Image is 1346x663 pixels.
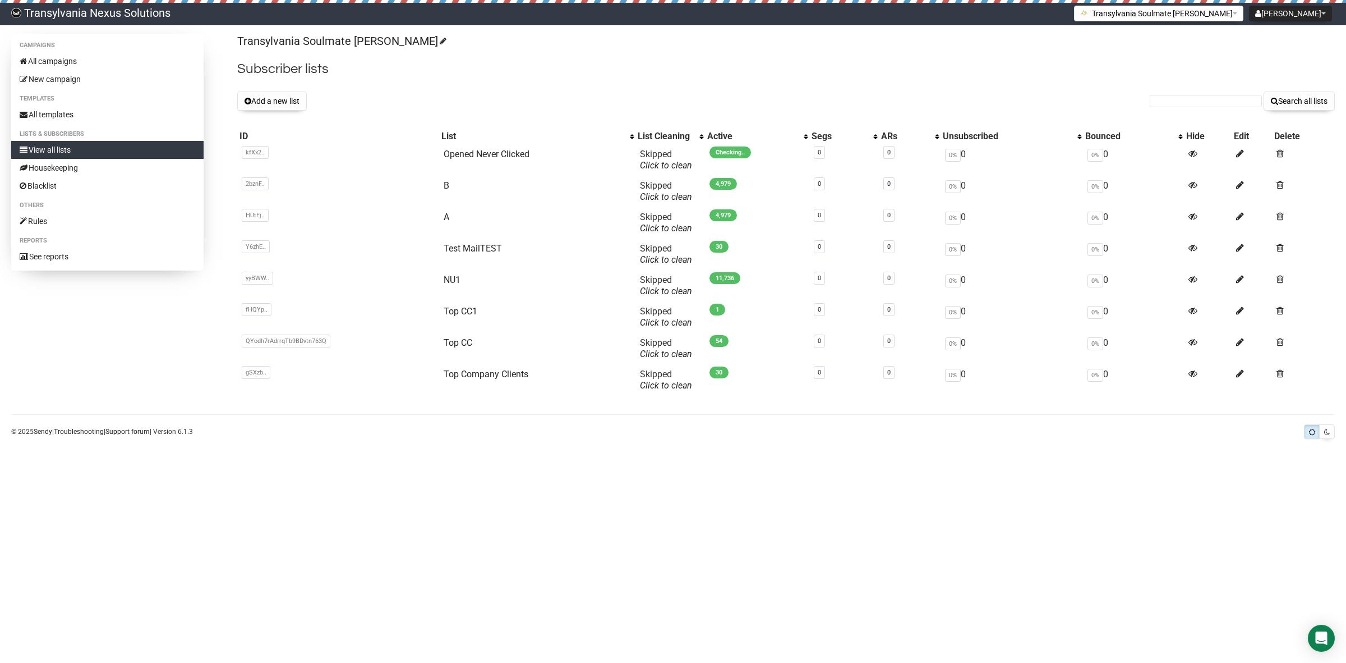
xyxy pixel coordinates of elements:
[887,369,891,376] a: 0
[640,286,692,296] a: Click to clean
[441,131,624,142] div: List
[242,240,270,253] span: Y6zhE..
[640,317,692,328] a: Click to clean
[818,149,821,156] a: 0
[941,144,1083,176] td: 0
[1087,212,1103,225] span: 0%
[1087,243,1103,256] span: 0%
[709,304,725,316] span: 1
[640,243,692,265] span: Skipped
[945,337,961,350] span: 0%
[945,212,961,225] span: 0%
[1087,337,1103,350] span: 0%
[1184,129,1232,144] th: Hide: No sort applied, sorting is disabled
[444,180,449,191] a: B
[887,149,891,156] a: 0
[444,243,502,254] a: Test MailTEST
[941,176,1083,207] td: 0
[1264,92,1335,111] button: Search all lists
[242,209,269,222] span: HUtFj..
[887,243,891,250] a: 0
[1083,129,1184,144] th: Bounced: No sort applied, activate to apply an ascending sort
[941,301,1083,333] td: 0
[640,212,692,234] span: Skipped
[1083,301,1184,333] td: 0
[105,428,150,436] a: Support forum
[34,428,52,436] a: Sendy
[818,369,821,376] a: 0
[1249,6,1332,21] button: [PERSON_NAME]
[640,191,692,202] a: Click to clean
[1085,131,1173,142] div: Bounced
[1186,131,1229,142] div: Hide
[640,349,692,359] a: Click to clean
[11,212,204,230] a: Rules
[945,243,961,256] span: 0%
[709,178,737,190] span: 4,979
[812,131,868,142] div: Segs
[709,147,751,158] span: Checking..
[1083,207,1184,239] td: 0
[11,70,204,88] a: New campaign
[818,243,821,250] a: 0
[709,209,737,221] span: 4,979
[640,306,692,328] span: Skipped
[879,129,941,144] th: ARs: No sort applied, activate to apply an ascending sort
[1083,239,1184,270] td: 0
[640,369,692,391] span: Skipped
[1087,149,1103,162] span: 0%
[640,180,692,202] span: Skipped
[1087,306,1103,319] span: 0%
[941,364,1083,396] td: 0
[945,275,961,287] span: 0%
[444,275,460,285] a: NU1
[11,159,204,177] a: Housekeeping
[444,306,477,317] a: Top CC1
[1087,180,1103,193] span: 0%
[945,149,961,162] span: 0%
[1083,176,1184,207] td: 0
[242,366,270,379] span: gSXzb..
[444,149,529,159] a: Opened Never Clicked
[709,241,729,253] span: 30
[1274,131,1333,142] div: Delete
[881,131,929,142] div: ARs
[1232,129,1272,144] th: Edit: No sort applied, sorting is disabled
[11,248,204,266] a: See reports
[237,59,1335,79] h2: Subscriber lists
[709,367,729,378] span: 30
[444,337,472,348] a: Top CC
[941,333,1083,364] td: 0
[818,180,821,188] a: 0
[11,8,21,18] img: 586cc6b7d8bc403f0c61b981d947c989
[635,129,705,144] th: List Cleaning: No sort applied, activate to apply an ascending sort
[439,129,635,144] th: List: No sort applied, activate to apply an ascending sort
[444,212,449,222] a: A
[11,92,204,106] li: Templates
[1087,275,1103,287] span: 0%
[242,146,269,159] span: kfXx2..
[11,52,204,70] a: All campaigns
[237,92,307,111] button: Add a new list
[945,306,961,319] span: 0%
[945,369,961,382] span: 0%
[1083,270,1184,301] td: 0
[11,234,204,248] li: Reports
[242,272,273,285] span: yyBWW..
[640,223,692,234] a: Click to clean
[11,177,204,195] a: Blacklist
[707,131,798,142] div: Active
[237,129,439,144] th: ID: No sort applied, sorting is disabled
[1308,625,1335,652] div: Open Intercom Messenger
[887,212,891,219] a: 0
[945,180,961,193] span: 0%
[818,306,821,313] a: 0
[887,275,891,282] a: 0
[941,239,1083,270] td: 0
[1272,129,1335,144] th: Delete: No sort applied, sorting is disabled
[11,426,193,438] p: © 2025 | | | Version 6.1.3
[887,180,891,188] a: 0
[941,270,1083,301] td: 0
[640,149,692,171] span: Skipped
[54,428,104,436] a: Troubleshooting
